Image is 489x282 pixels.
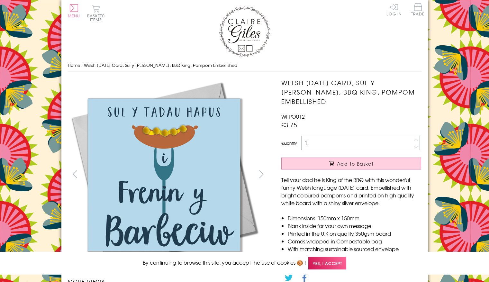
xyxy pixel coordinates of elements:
[81,62,83,68] span: ›
[254,167,268,181] button: next
[268,78,461,239] img: Welsh Father's Day Card, Sul y Tadau Hapus, BBQ King, Pompom Embellished
[411,3,425,16] span: Trade
[386,3,402,16] a: Log In
[281,158,421,169] button: Add to Basket
[288,222,421,230] li: Blank inside for your own message
[84,62,237,68] span: Welsh [DATE] Card, Sul y [PERSON_NAME], BBQ King, Pompom Embellished
[288,230,421,237] li: Printed in the U.K on quality 350gsm board
[281,176,421,207] p: Tell your dad he is King of the BBQ with this wonderful funny Welsh language [DATE] card. Embelli...
[68,167,82,181] button: prev
[219,6,270,57] img: Claire Giles Greetings Cards
[288,214,421,222] li: Dimensions: 150mm x 150mm
[281,140,297,146] label: Quantity
[288,237,421,245] li: Comes wrapped in Compostable bag
[68,78,260,271] img: Welsh Father's Day Card, Sul y Tadau Hapus, BBQ King, Pompom Embellished
[68,62,80,68] a: Home
[68,59,421,72] nav: breadcrumbs
[281,78,421,106] h1: Welsh [DATE] Card, Sul y [PERSON_NAME], BBQ King, Pompom Embellished
[68,4,80,18] button: Menu
[308,257,346,269] span: Yes, I accept
[288,245,421,253] li: With matching sustainable sourced envelope
[411,3,425,17] a: Trade
[281,113,305,120] span: WFPO012
[90,13,105,23] span: 0 items
[87,5,105,22] button: Basket0 items
[337,160,374,167] span: Add to Basket
[281,120,297,129] span: £3.75
[68,13,80,19] span: Menu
